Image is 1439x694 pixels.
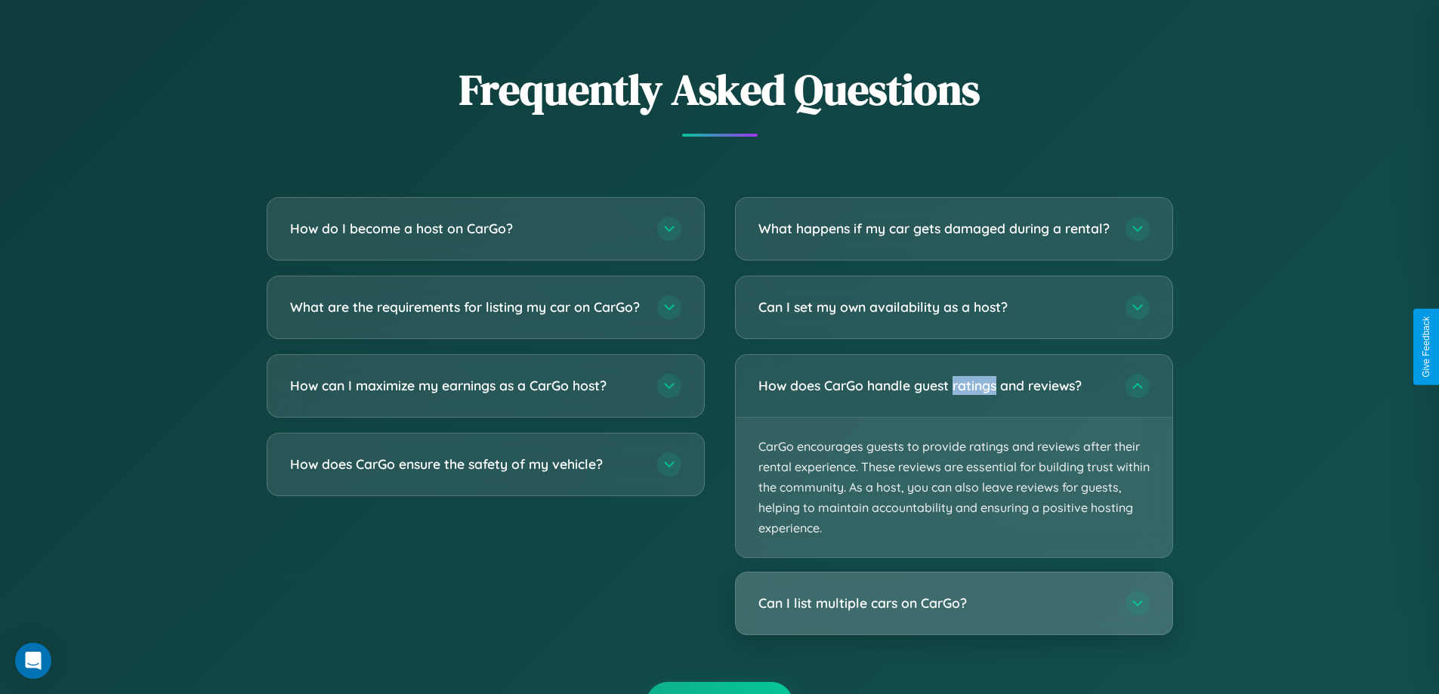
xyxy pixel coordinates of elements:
h3: How does CarGo ensure the safety of my vehicle? [290,455,642,473]
h3: How do I become a host on CarGo? [290,219,642,238]
h3: What are the requirements for listing my car on CarGo? [290,298,642,316]
h3: How does CarGo handle guest ratings and reviews? [758,376,1110,395]
div: Open Intercom Messenger [15,643,51,679]
h3: Can I list multiple cars on CarGo? [758,594,1110,613]
div: Give Feedback [1421,316,1431,378]
h2: Frequently Asked Questions [267,60,1173,119]
h3: Can I set my own availability as a host? [758,298,1110,316]
h3: How can I maximize my earnings as a CarGo host? [290,376,642,395]
h3: What happens if my car gets damaged during a rental? [758,219,1110,238]
p: CarGo encourages guests to provide ratings and reviews after their rental experience. These revie... [736,418,1172,558]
